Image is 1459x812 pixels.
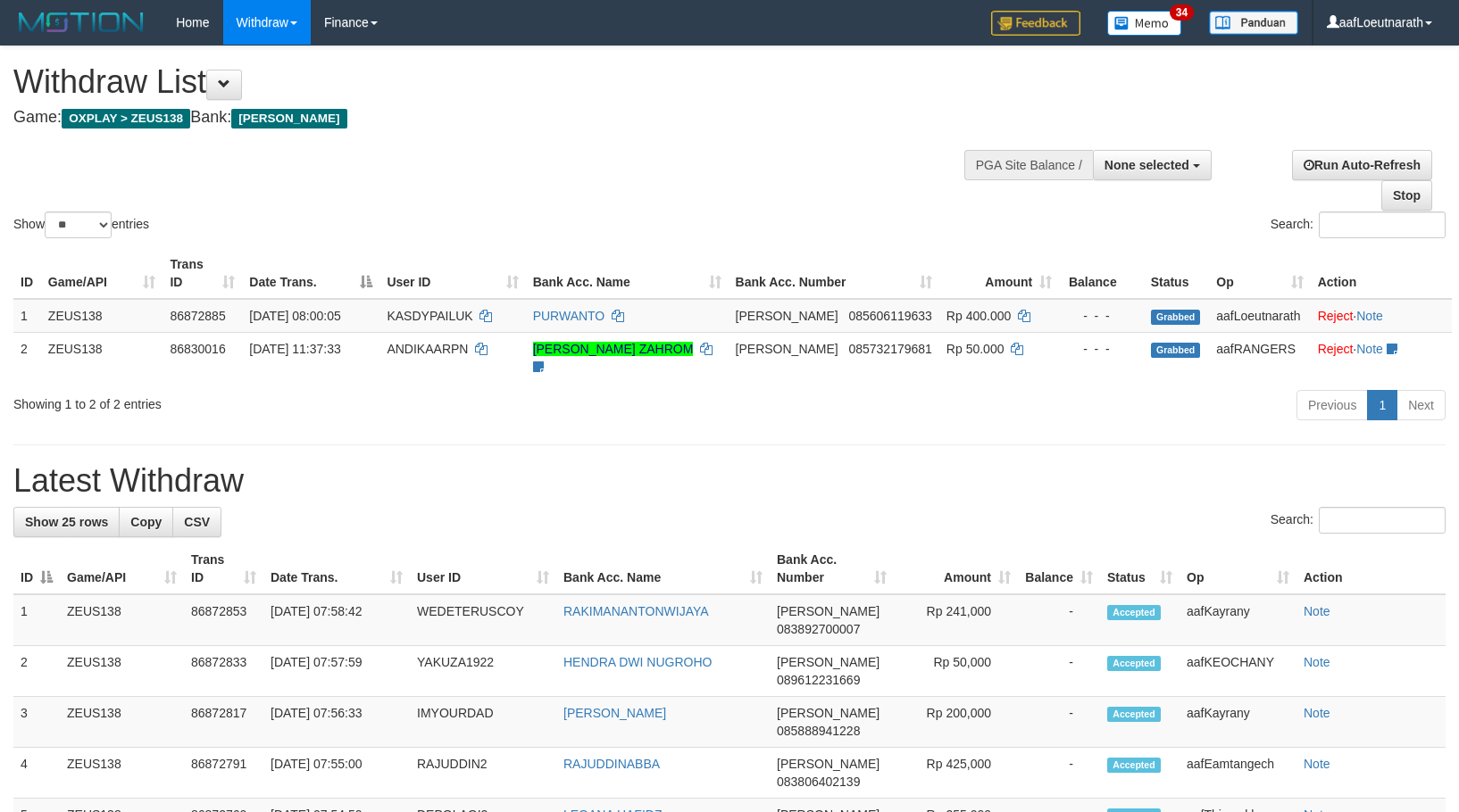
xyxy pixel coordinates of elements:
td: ZEUS138 [41,332,163,383]
span: 86830016 [170,342,225,356]
a: PURWANTO [533,309,605,323]
span: Copy 083806402139 to clipboard [777,775,860,789]
td: - [1018,646,1100,697]
td: - [1018,748,1100,799]
input: Search: [1319,211,1446,238]
a: Reject [1318,309,1354,323]
span: Grabbed [1151,310,1201,325]
td: · [1311,299,1452,333]
div: Showing 1 to 2 of 2 entries [13,388,595,413]
span: Rp 400.000 [946,309,1011,323]
span: Copy 085732179681 to clipboard [848,342,931,356]
span: [DATE] 11:37:33 [249,342,340,356]
th: Status [1144,248,1210,299]
span: Accepted [1107,707,1161,722]
th: Trans ID: activate to sort column ascending [163,248,242,299]
span: ANDIKAARPN [387,342,468,356]
th: ID [13,248,41,299]
td: aafKayrany [1180,697,1296,748]
th: Balance: activate to sort column ascending [1018,543,1100,594]
td: YAKUZA1922 [410,646,556,697]
th: Trans ID: activate to sort column ascending [184,543,263,594]
label: Show entries [13,211,149,238]
a: Run Auto-Refresh [1292,150,1432,180]
span: [PERSON_NAME] [777,655,880,669]
th: Bank Acc. Number: activate to sort column ascending [729,248,939,299]
a: Note [1356,309,1383,323]
th: Action [1296,543,1446,594]
span: [PERSON_NAME] [777,604,880,618]
th: Game/API: activate to sort column ascending [60,543,184,594]
td: 1 [13,594,60,646]
td: [DATE] 07:56:33 [263,697,410,748]
span: Copy 085888941228 to clipboard [777,724,860,738]
td: ZEUS138 [60,646,184,697]
a: HENDRA DWI NUGROHO [563,655,712,669]
th: Balance [1059,248,1143,299]
a: Stop [1381,180,1432,211]
div: PGA Site Balance / [964,150,1093,180]
img: Button%20Memo.svg [1107,11,1182,36]
td: Rp 50,000 [894,646,1018,697]
a: Reject [1318,342,1354,356]
a: RAJUDDINABBA [563,757,660,771]
td: RAJUDDIN2 [410,748,556,799]
a: Note [1304,655,1330,669]
span: 86872885 [170,309,225,323]
span: KASDYPAILUK [387,309,472,323]
span: Rp 50.000 [946,342,1005,356]
td: 2 [13,646,60,697]
td: 2 [13,332,41,383]
td: aafKEOCHANY [1180,646,1296,697]
span: None selected [1105,158,1189,172]
td: IMYOURDAD [410,697,556,748]
th: ID: activate to sort column descending [13,543,60,594]
a: RAKIMANANTONWIJAYA [563,604,709,618]
th: Status: activate to sort column ascending [1100,543,1180,594]
td: aafKayrany [1180,594,1296,646]
h1: Withdraw List [13,64,955,100]
h4: Game: Bank: [13,109,955,127]
td: aafLoeutnarath [1209,299,1310,333]
img: Feedback.jpg [991,11,1080,36]
th: Op: activate to sort column ascending [1180,543,1296,594]
span: [PERSON_NAME] [736,309,838,323]
td: - [1018,697,1100,748]
td: WEDETERUSCOY [410,594,556,646]
span: Copy 083892700007 to clipboard [777,622,860,636]
span: Copy 089612231669 to clipboard [777,673,860,687]
span: Copy [130,515,162,529]
span: Accepted [1107,605,1161,620]
span: CSV [184,515,210,529]
span: 34 [1170,4,1194,21]
td: ZEUS138 [60,697,184,748]
span: [PERSON_NAME] [777,757,880,771]
a: Show 25 rows [13,507,120,537]
td: ZEUS138 [60,594,184,646]
span: Copy 085606119633 to clipboard [848,309,931,323]
td: ZEUS138 [60,748,184,799]
th: Game/API: activate to sort column ascending [41,248,163,299]
span: [PERSON_NAME] [777,706,880,720]
th: Amount: activate to sort column ascending [939,248,1059,299]
td: 4 [13,748,60,799]
span: [PERSON_NAME] [736,342,838,356]
td: Rp 425,000 [894,748,1018,799]
td: aafEamtangech [1180,748,1296,799]
a: Note [1304,757,1330,771]
a: Note [1304,706,1330,720]
span: Accepted [1107,656,1161,671]
span: Grabbed [1151,343,1201,358]
select: Showentries [45,211,112,238]
a: [PERSON_NAME] [563,706,666,720]
td: [DATE] 07:55:00 [263,748,410,799]
th: Bank Acc. Name: activate to sort column ascending [556,543,770,594]
a: CSV [172,507,221,537]
td: 3 [13,697,60,748]
input: Search: [1319,507,1446,534]
button: None selected [1093,150,1212,180]
td: · [1311,332,1452,383]
a: [PERSON_NAME] ZAHROM [533,342,694,356]
td: aafRANGERS [1209,332,1310,383]
td: 86872833 [184,646,263,697]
